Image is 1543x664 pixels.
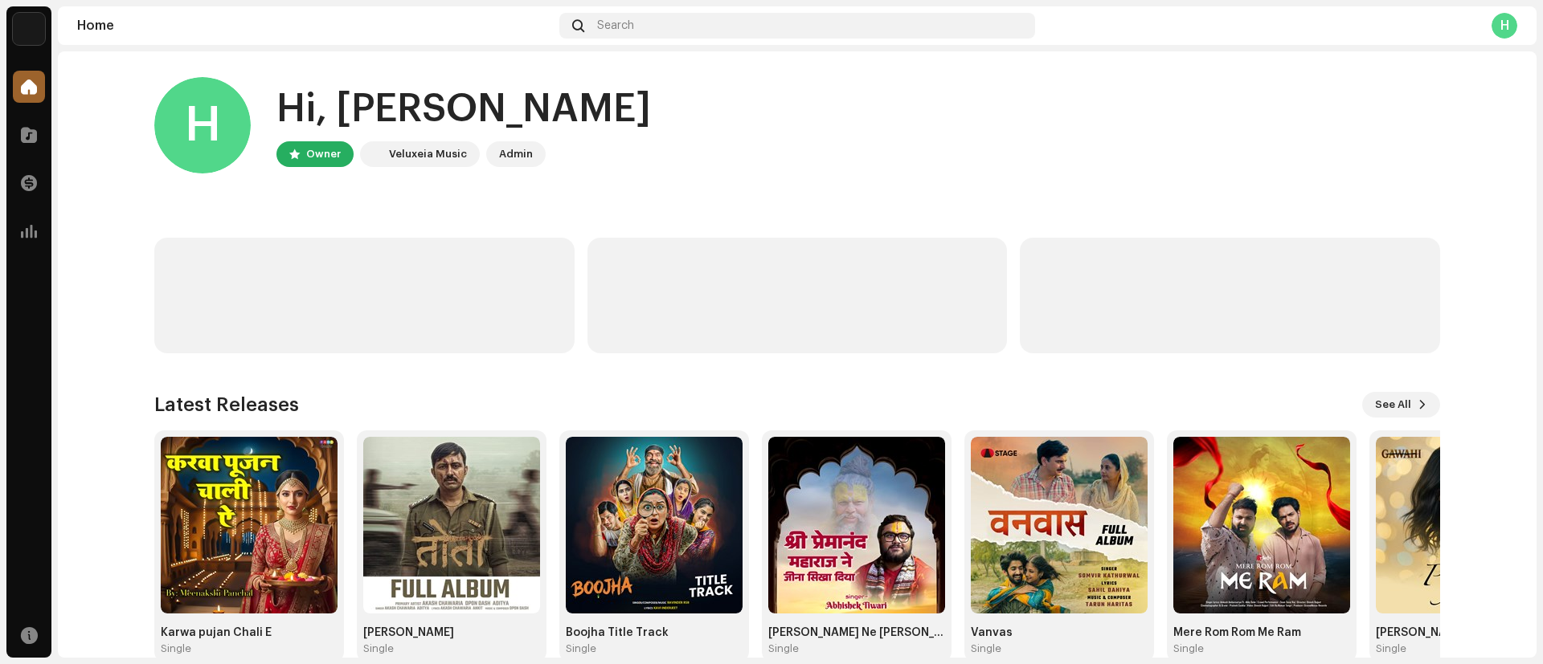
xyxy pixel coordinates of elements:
div: Owner [306,145,341,164]
div: Mere Rom Rom Me Ram [1173,626,1350,639]
div: Veluxeia Music [389,145,467,164]
div: Admin [499,145,533,164]
div: Single [768,642,799,655]
span: Search [597,19,634,32]
img: d151accb-7999-4fee-923c-33ae4ecde5c7 [971,437,1148,613]
div: Karwa pujan Chali E [161,626,338,639]
div: H [1492,13,1517,39]
div: Boojha Title Track [566,626,743,639]
div: Single [1376,642,1406,655]
h3: Latest Releases [154,392,299,418]
div: Single [971,642,1001,655]
div: [PERSON_NAME] [363,626,540,639]
img: 5e0b14aa-8188-46af-a2b3-2644d628e69a [363,145,383,164]
div: Single [566,642,596,655]
img: c8159f2b-e333-4904-9b1c-b0d0d9d6f00a [566,437,743,613]
div: H [154,77,251,173]
button: See All [1362,392,1440,418]
div: [PERSON_NAME] Ne [PERSON_NAME] [768,626,945,639]
img: 5e0b14aa-8188-46af-a2b3-2644d628e69a [13,13,45,45]
div: Single [1173,642,1204,655]
div: Single [363,642,394,655]
img: 5dd837e5-66a4-4f85-a111-30b0c8c76b52 [363,437,540,613]
div: Single [161,642,191,655]
span: See All [1375,389,1411,421]
div: Hi, [PERSON_NAME] [276,84,651,135]
img: 236c3b55-b8ef-4296-bd4d-d637df382760 [161,437,338,613]
img: f274866f-7412-4ee5-a8c0-7fb7619a764e [768,437,945,613]
img: fef075d5-b307-4bb7-aca2-82e370bb9dd7 [1173,437,1350,613]
div: Home [77,19,553,32]
div: Vanvas [971,626,1148,639]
